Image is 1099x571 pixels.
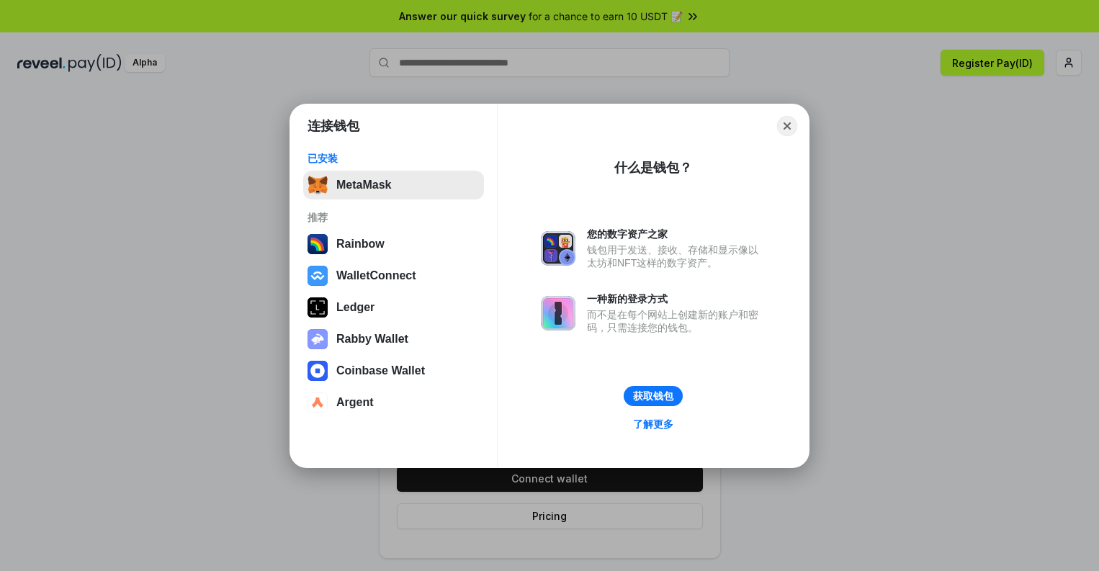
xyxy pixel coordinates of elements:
div: 您的数字资产之家 [587,228,766,240]
button: Argent [303,388,484,417]
div: 而不是在每个网站上创建新的账户和密码，只需连接您的钱包。 [587,308,766,334]
div: 一种新的登录方式 [587,292,766,305]
button: 获取钱包 [624,386,683,406]
button: Coinbase Wallet [303,356,484,385]
div: 已安装 [308,152,480,165]
img: svg+xml,%3Csvg%20xmlns%3D%22http%3A%2F%2Fwww.w3.org%2F2000%2Fsvg%22%20fill%3D%22none%22%20viewBox... [541,231,575,266]
img: svg+xml,%3Csvg%20fill%3D%22none%22%20height%3D%2233%22%20viewBox%3D%220%200%2035%2033%22%20width%... [308,175,328,195]
div: Coinbase Wallet [336,364,425,377]
img: svg+xml,%3Csvg%20width%3D%22120%22%20height%3D%22120%22%20viewBox%3D%220%200%20120%20120%22%20fil... [308,234,328,254]
img: svg+xml,%3Csvg%20width%3D%2228%22%20height%3D%2228%22%20viewBox%3D%220%200%2028%2028%22%20fill%3D... [308,361,328,381]
div: 推荐 [308,211,480,224]
h1: 连接钱包 [308,117,359,135]
div: Argent [336,396,374,409]
img: svg+xml,%3Csvg%20xmlns%3D%22http%3A%2F%2Fwww.w3.org%2F2000%2Fsvg%22%20width%3D%2228%22%20height%3... [308,297,328,318]
img: svg+xml,%3Csvg%20width%3D%2228%22%20height%3D%2228%22%20viewBox%3D%220%200%2028%2028%22%20fill%3D... [308,266,328,286]
img: svg+xml,%3Csvg%20xmlns%3D%22http%3A%2F%2Fwww.w3.org%2F2000%2Fsvg%22%20fill%3D%22none%22%20viewBox... [541,296,575,331]
button: Rainbow [303,230,484,258]
div: 什么是钱包？ [614,159,692,176]
button: Rabby Wallet [303,325,484,354]
button: MetaMask [303,171,484,199]
div: 了解更多 [633,418,673,431]
div: Rabby Wallet [336,333,408,346]
div: 获取钱包 [633,390,673,403]
img: svg+xml,%3Csvg%20xmlns%3D%22http%3A%2F%2Fwww.w3.org%2F2000%2Fsvg%22%20fill%3D%22none%22%20viewBox... [308,329,328,349]
div: WalletConnect [336,269,416,282]
button: WalletConnect [303,261,484,290]
img: svg+xml,%3Csvg%20width%3D%2228%22%20height%3D%2228%22%20viewBox%3D%220%200%2028%2028%22%20fill%3D... [308,392,328,413]
button: Close [777,116,797,136]
div: Rainbow [336,238,385,251]
button: Ledger [303,293,484,322]
div: 钱包用于发送、接收、存储和显示像以太坊和NFT这样的数字资产。 [587,243,766,269]
a: 了解更多 [624,415,682,433]
div: MetaMask [336,179,391,192]
div: Ledger [336,301,374,314]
